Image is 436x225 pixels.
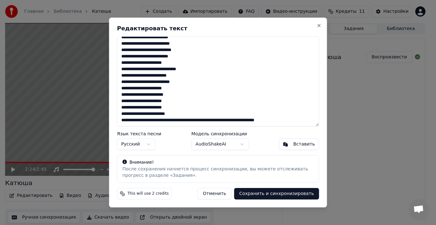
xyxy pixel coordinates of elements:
[128,191,169,196] span: This will use 2 credits
[234,188,319,199] button: Сохранить и синхронизировать
[123,166,314,179] div: После сохранения начнется процесс синхронизации, вы можете отслеживать прогресс в разделе «Задания».
[279,139,319,150] button: Вставить
[117,26,319,31] h2: Редактировать текст
[192,131,249,136] label: Модель синхронизации
[117,131,162,136] label: Язык текста песни
[293,141,315,147] div: Вставить
[198,188,232,199] button: Отменить
[123,159,314,166] div: Внимание!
